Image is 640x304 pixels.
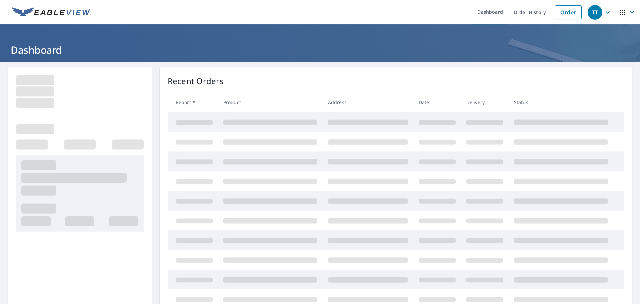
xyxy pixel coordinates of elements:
[168,92,218,112] th: Report #
[168,75,224,87] p: Recent Orders
[323,92,413,112] th: Address
[8,43,632,57] h1: Dashboard
[12,7,91,17] img: EV Logo
[588,5,602,20] div: TT
[413,92,461,112] th: Date
[509,92,613,112] th: Status
[218,92,323,112] th: Product
[461,92,509,112] th: Delivery
[555,5,582,19] a: Order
